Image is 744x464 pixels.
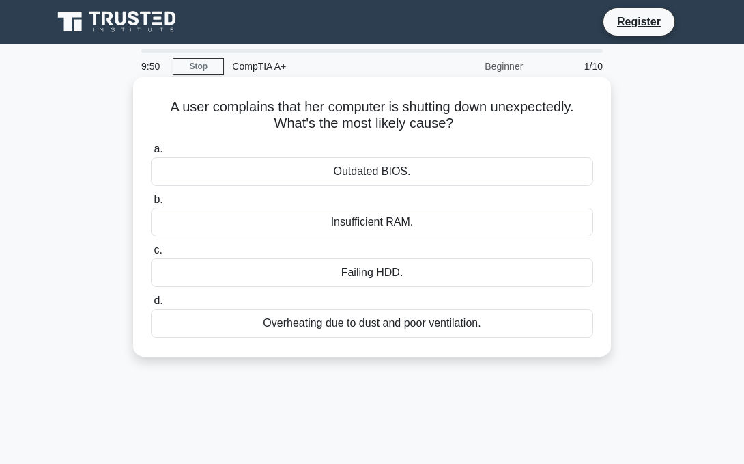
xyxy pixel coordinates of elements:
div: Outdated BIOS. [151,157,593,186]
span: d. [154,295,162,306]
span: c. [154,244,162,256]
span: b. [154,193,162,205]
a: Stop [173,58,224,75]
div: Insufficient RAM. [151,208,593,236]
div: CompTIA A+ [224,53,412,80]
a: Register [609,13,669,30]
span: a. [154,143,162,154]
div: 9:50 [133,53,173,80]
h5: A user complains that her computer is shutting down unexpectedly. What's the most likely cause? [149,98,595,133]
div: Beginner [412,53,531,80]
div: Overheating due to dust and poor ventilation. [151,309,593,338]
div: 1/10 [531,53,611,80]
div: Failing HDD. [151,258,593,287]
